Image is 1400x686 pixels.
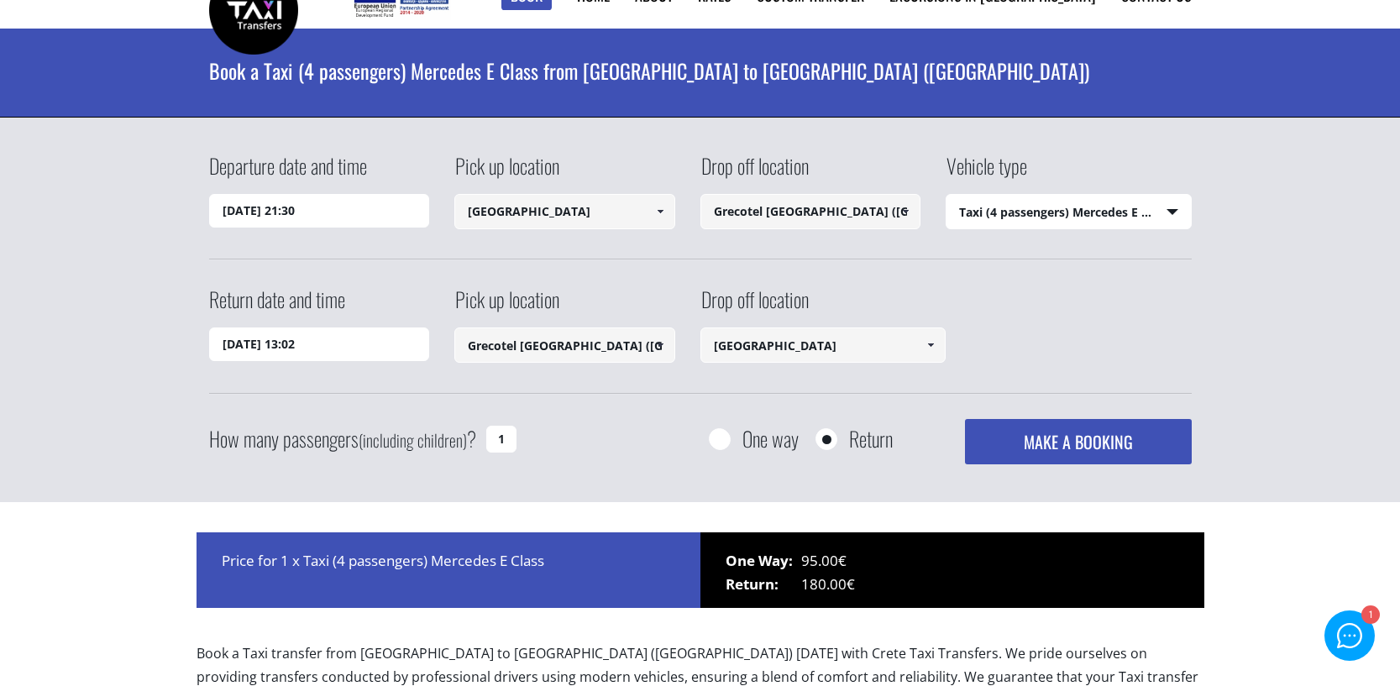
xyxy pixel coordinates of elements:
label: How many passengers ? [209,419,476,460]
a: Show All Items [646,194,674,229]
h1: Book a Taxi (4 passengers) Mercedes E Class from [GEOGRAPHIC_DATA] to [GEOGRAPHIC_DATA] ([GEOGRAP... [209,29,1192,113]
label: Departure date and time [209,151,367,194]
input: Select drop-off location [700,327,946,363]
div: 95.00€ 180.00€ [700,532,1204,608]
span: One Way: [726,549,801,573]
div: Price for 1 x Taxi (4 passengers) Mercedes E Class [197,532,700,608]
label: Pick up location [454,151,559,194]
label: Drop off location [700,151,809,194]
input: Select drop-off location [700,194,921,229]
div: 1 [1361,606,1379,624]
span: Taxi (4 passengers) Mercedes E Class [946,195,1191,230]
span: Return: [726,573,801,596]
a: Show All Items [646,327,674,363]
button: MAKE A BOOKING [965,419,1191,464]
label: Drop off location [700,285,809,327]
label: Pick up location [454,285,559,327]
label: Vehicle type [946,151,1027,194]
a: Show All Items [917,327,945,363]
input: Select pickup location [454,327,675,363]
a: Show All Items [892,194,920,229]
label: Return [849,428,893,449]
label: One way [742,428,799,449]
input: Select pickup location [454,194,675,229]
label: Return date and time [209,285,345,327]
small: (including children) [359,427,467,453]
